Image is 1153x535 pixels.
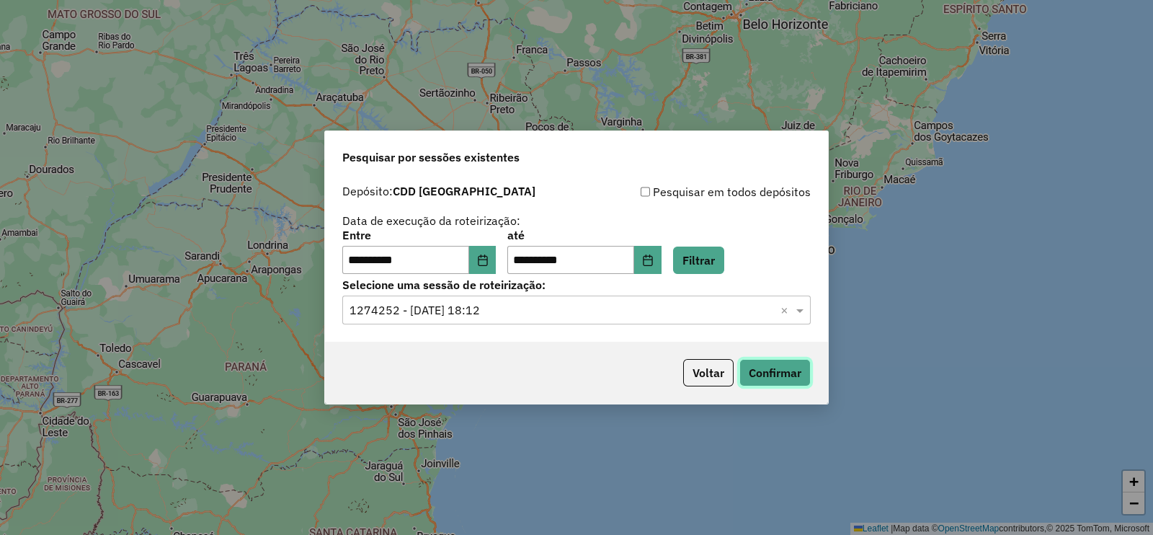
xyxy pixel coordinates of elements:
label: Entre [342,226,496,244]
button: Filtrar [673,247,724,274]
label: Selecione uma sessão de roteirização: [342,276,811,293]
button: Confirmar [739,359,811,386]
div: Pesquisar em todos depósitos [576,183,811,200]
label: Data de execução da roteirização: [342,212,520,229]
button: Voltar [683,359,734,386]
button: Choose Date [469,246,497,275]
label: até [507,226,661,244]
button: Choose Date [634,246,662,275]
strong: CDD [GEOGRAPHIC_DATA] [393,184,535,198]
span: Clear all [780,301,793,319]
span: Pesquisar por sessões existentes [342,149,520,166]
label: Depósito: [342,182,535,200]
